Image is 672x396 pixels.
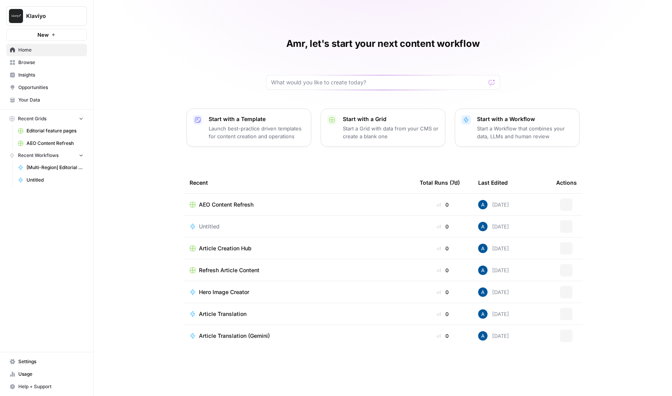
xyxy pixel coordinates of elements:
[6,113,87,125] button: Recent Grids
[199,223,220,230] span: Untitled
[27,140,83,147] span: AEO Content Refresh
[6,44,87,56] a: Home
[199,310,246,318] span: Article Translation
[478,309,488,319] img: he81ibor8lsei4p3qvg4ugbvimgp
[190,332,407,340] a: Article Translation (Gemini)
[478,172,508,193] div: Last Edited
[18,71,83,78] span: Insights
[271,78,486,86] input: What would you like to create today?
[455,109,580,147] button: Start with a WorkflowStart a Workflow that combines your data, LLMs and human review
[420,332,466,340] div: 0
[18,383,83,390] span: Help + Support
[478,309,509,319] div: [DATE]
[14,125,87,137] a: Editorial feature pages
[18,152,59,159] span: Recent Workflows
[186,109,311,147] button: Start with a TemplateLaunch best-practice driven templates for content creation and operations
[199,201,254,209] span: AEO Content Refresh
[26,12,73,20] span: Klaviyo
[478,200,488,209] img: he81ibor8lsei4p3qvg4ugbvimgp
[6,380,87,393] button: Help + Support
[27,127,83,134] span: Editorial feature pages
[321,109,445,147] button: Start with a GridStart a Grid with data from your CMS or create a blank one
[6,29,87,41] button: New
[478,222,509,231] div: [DATE]
[18,358,83,365] span: Settings
[9,9,23,23] img: Klaviyo Logo
[190,223,407,230] a: Untitled
[420,223,466,230] div: 0
[420,288,466,296] div: 0
[477,125,573,140] p: Start a Workflow that combines your data, LLMs and human review
[18,46,83,54] span: Home
[199,244,252,252] span: Article Creation Hub
[14,137,87,150] a: AEO Content Refresh
[6,56,87,69] a: Browse
[478,222,488,231] img: he81ibor8lsei4p3qvg4ugbvimgp
[190,310,407,318] a: Article Translation
[27,177,83,184] span: Untitled
[6,81,87,94] a: Opportunities
[556,172,577,193] div: Actions
[190,201,407,209] a: AEO Content Refresh
[6,355,87,368] a: Settings
[6,368,87,380] a: Usage
[6,6,87,26] button: Workspace: Klaviyo
[478,287,509,297] div: [DATE]
[478,200,509,209] div: [DATE]
[6,150,87,161] button: Recent Workflows
[6,69,87,81] a: Insights
[199,266,259,274] span: Refresh Article Content
[27,164,83,171] span: [Multi-Region] Editorial feature page
[199,332,270,340] span: Article Translation (Gemini)
[199,288,249,296] span: Hero Image Creator
[190,172,407,193] div: Recent
[18,115,46,122] span: Recent Grids
[286,37,480,50] h1: Amr, let's start your next content workflow
[478,266,509,275] div: [DATE]
[477,115,573,123] p: Start with a Workflow
[6,94,87,106] a: Your Data
[420,244,466,252] div: 0
[478,331,488,341] img: he81ibor8lsei4p3qvg4ugbvimgp
[18,59,83,66] span: Browse
[343,115,439,123] p: Start with a Grid
[37,31,49,39] span: New
[478,244,509,253] div: [DATE]
[420,172,460,193] div: Total Runs (7d)
[420,266,466,274] div: 0
[478,266,488,275] img: he81ibor8lsei4p3qvg4ugbvimgp
[18,84,83,91] span: Opportunities
[478,331,509,341] div: [DATE]
[14,174,87,186] a: Untitled
[190,266,407,274] a: Refresh Article Content
[478,244,488,253] img: he81ibor8lsei4p3qvg4ugbvimgp
[190,288,407,296] a: Hero Image Creator
[18,96,83,103] span: Your Data
[343,125,439,140] p: Start a Grid with data from your CMS or create a blank one
[420,201,466,209] div: 0
[478,287,488,297] img: he81ibor8lsei4p3qvg4ugbvimgp
[209,125,305,140] p: Launch best-practice driven templates for content creation and operations
[190,244,407,252] a: Article Creation Hub
[209,115,305,123] p: Start with a Template
[14,161,87,174] a: [Multi-Region] Editorial feature page
[420,310,466,318] div: 0
[18,371,83,378] span: Usage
